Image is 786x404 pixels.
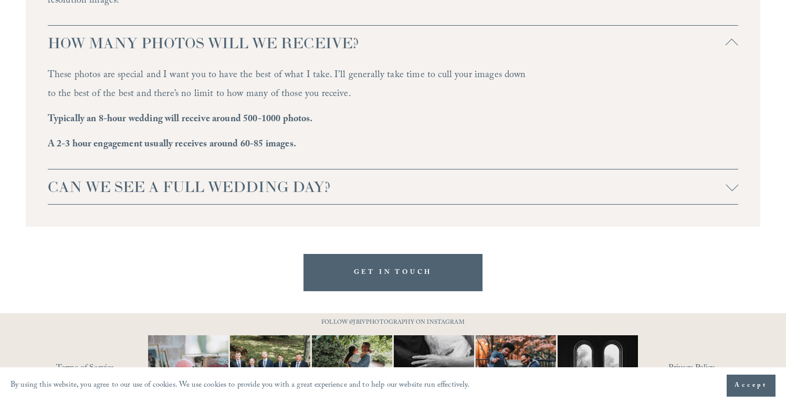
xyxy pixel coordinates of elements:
span: Accept [735,380,768,391]
p: FOLLOW @JBIVPHOTOGRAPHY ON INSTAGRAM [301,317,485,329]
div: HOW MANY PHOTOS WILL WE RECEIVE? [48,60,739,169]
a: Privacy Policy [668,360,760,377]
button: CAN WE SEE A FULL WEDDING DAY? [48,169,739,204]
button: HOW MANY PHOTOS WILL WE RECEIVE? [48,26,739,60]
strong: A 2-3 hour engagement usually receives around 60-85 images. [48,137,296,153]
strong: Typically an 8-hour wedding will receive around 500-1000 photos. [48,112,313,128]
p: These photos are special and I want you to have the best of what I take. I’ll generally take time... [48,67,531,104]
p: By using this website, you agree to our use of cookies. We use cookies to provide you with a grea... [11,378,470,394]
a: GET IN TOUCH [303,254,483,291]
span: CAN WE SEE A FULL WEDDING DAY? [48,177,726,196]
button: Accept [727,375,775,397]
a: Terms of Service [56,360,179,377]
span: HOW MANY PHOTOS WILL WE RECEIVE? [48,34,726,52]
